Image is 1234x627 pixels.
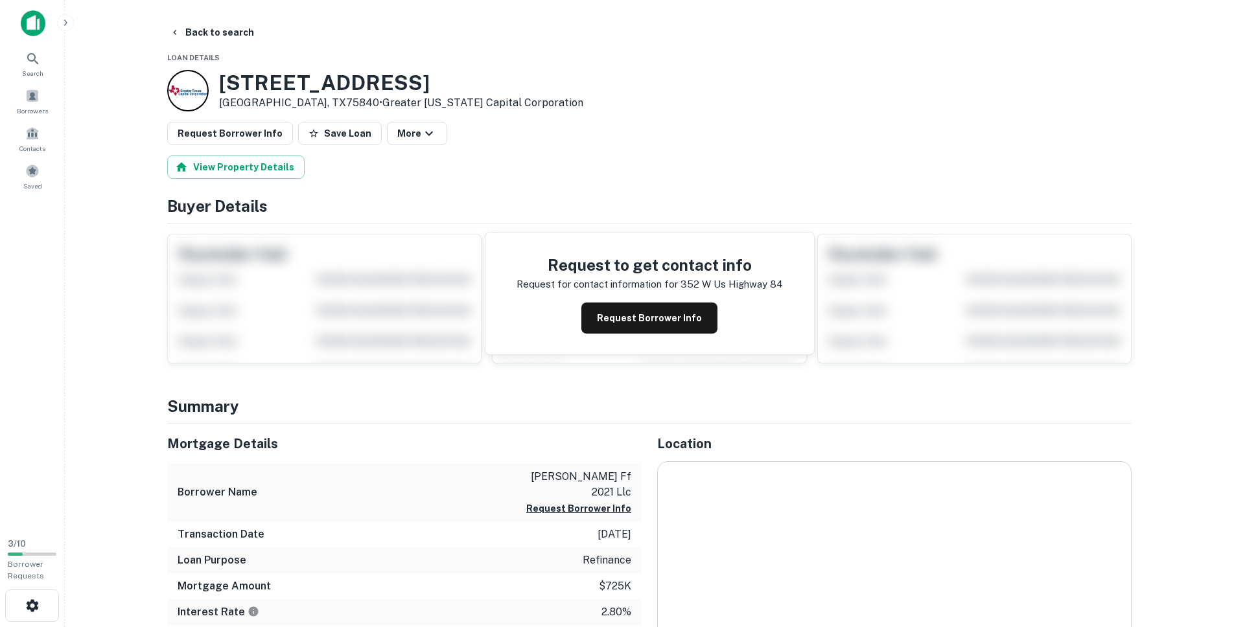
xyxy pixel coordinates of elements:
[382,97,583,109] a: Greater [US_STATE] Capital Corporation
[21,10,45,36] img: capitalize-icon.png
[178,527,264,542] h6: Transaction Date
[4,159,61,194] a: Saved
[167,394,1132,418] h4: Summary
[178,484,257,500] h6: Borrower Name
[8,539,26,549] span: 3 / 10
[517,253,783,277] h4: Request to get contact info
[4,121,61,156] a: Contacts
[22,68,43,78] span: Search
[178,578,271,594] h6: Mortgage Amount
[599,578,631,594] p: $725k
[581,302,717,334] button: Request Borrower Info
[23,181,42,191] span: Saved
[526,501,631,516] button: Request Borrower Info
[387,122,447,145] button: More
[583,553,631,568] p: refinance
[167,155,305,179] button: View Property Details
[219,71,583,95] h3: [STREET_ADDRESS]
[598,527,631,542] p: [DATE]
[178,604,259,620] h6: Interest Rate
[515,469,631,500] p: [PERSON_NAME] ff 2021 llc
[167,434,642,453] h5: Mortgage Details
[517,277,678,292] p: Request for contact information for
[248,606,259,617] svg: The interest rates displayed on the website are for informational purposes only and may be report...
[8,560,44,580] span: Borrower Requests
[4,84,61,119] a: Borrowers
[167,194,1132,218] h4: Buyer Details
[178,553,246,568] h6: Loan Purpose
[298,122,382,145] button: Save Loan
[219,95,583,111] p: [GEOGRAPHIC_DATA], TX75840 •
[601,604,631,620] p: 2.80%
[4,46,61,81] a: Search
[681,277,783,292] p: 352 w us highway 84
[167,122,293,145] button: Request Borrower Info
[19,143,45,154] span: Contacts
[167,54,220,62] span: Loan Details
[657,434,1132,453] h5: Location
[165,21,259,44] button: Back to search
[17,106,48,116] span: Borrowers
